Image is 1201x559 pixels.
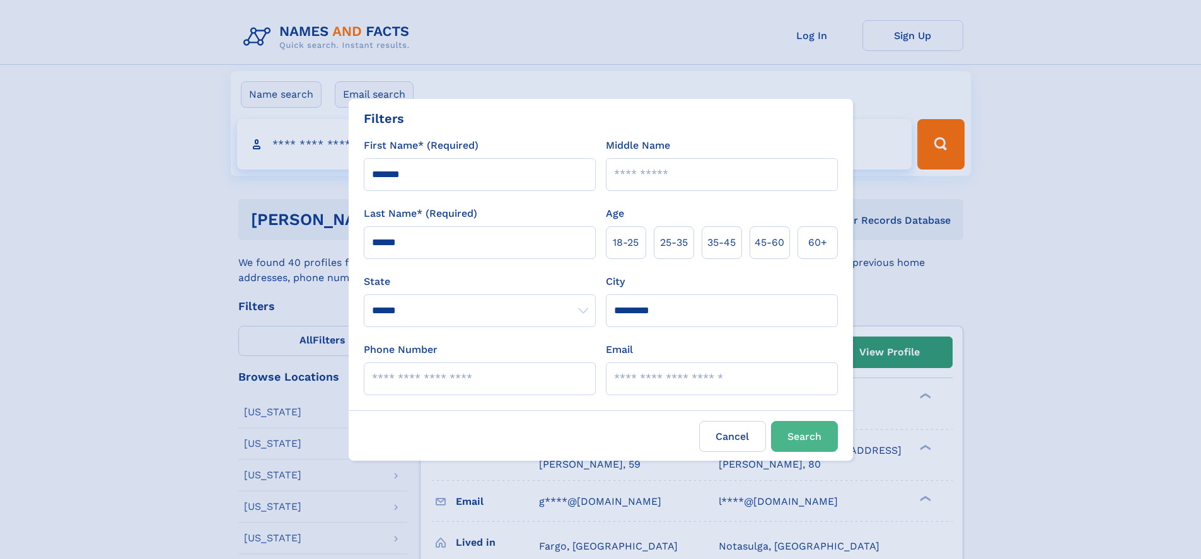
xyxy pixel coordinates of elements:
label: Last Name* (Required) [364,206,477,221]
span: 60+ [808,235,827,250]
div: Filters [364,109,404,128]
label: Age [606,206,624,221]
span: 18‑25 [613,235,639,250]
button: Search [771,421,838,452]
label: City [606,274,625,289]
label: Middle Name [606,138,670,153]
span: 25‑35 [660,235,688,250]
span: 35‑45 [707,235,736,250]
span: 45‑60 [755,235,784,250]
label: Email [606,342,633,357]
label: First Name* (Required) [364,138,479,153]
label: Phone Number [364,342,438,357]
label: State [364,274,596,289]
label: Cancel [699,421,766,452]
